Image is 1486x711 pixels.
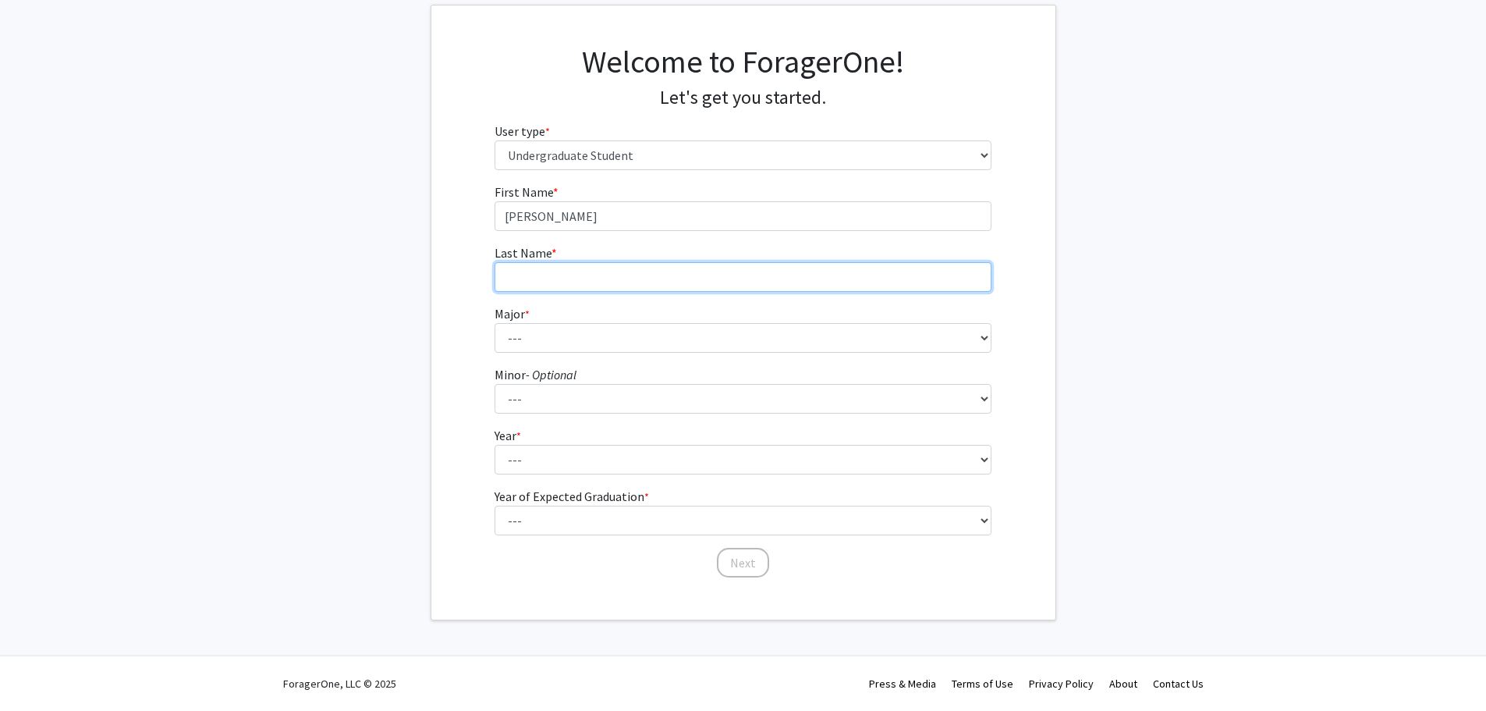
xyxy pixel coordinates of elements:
[495,43,991,80] h1: Welcome to ForagerOne!
[495,184,553,200] span: First Name
[495,245,551,261] span: Last Name
[495,87,991,109] h4: Let's get you started.
[12,641,66,699] iframe: Chat
[1029,677,1094,691] a: Privacy Policy
[495,426,521,445] label: Year
[495,122,550,140] label: User type
[495,487,649,506] label: Year of Expected Graduation
[952,677,1013,691] a: Terms of Use
[717,548,769,578] button: Next
[495,304,530,323] label: Major
[495,365,576,384] label: Minor
[283,656,396,711] div: ForagerOne, LLC © 2025
[869,677,936,691] a: Press & Media
[526,367,576,382] i: - Optional
[1109,677,1137,691] a: About
[1153,677,1204,691] a: Contact Us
